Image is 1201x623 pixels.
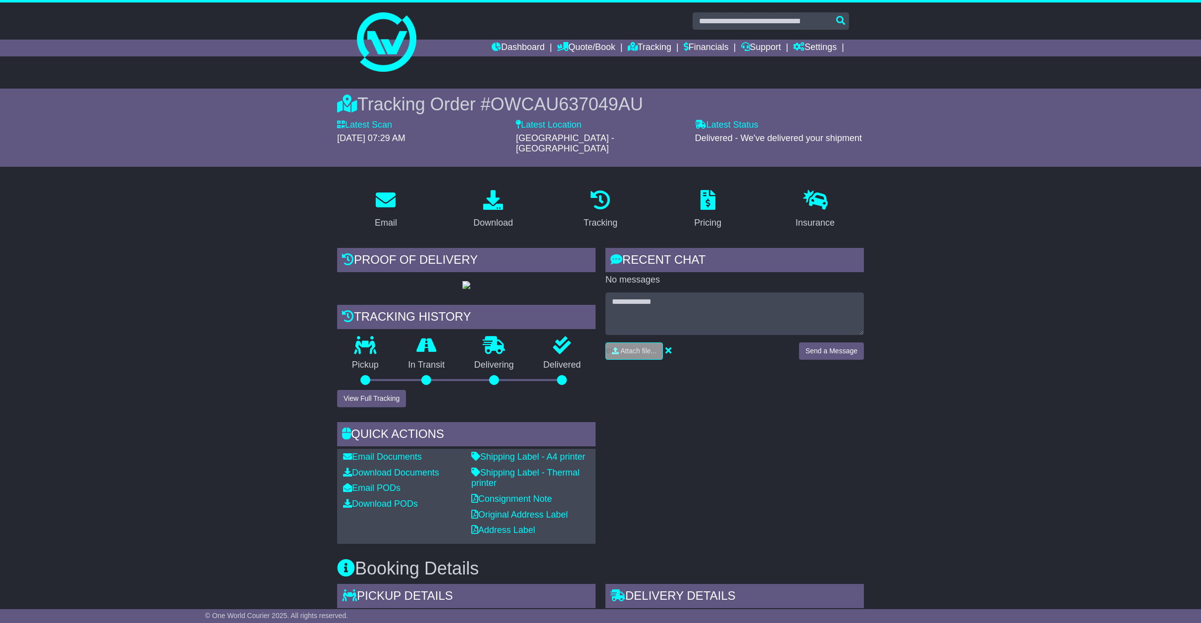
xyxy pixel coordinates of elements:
span: [GEOGRAPHIC_DATA] - [GEOGRAPHIC_DATA] [516,133,614,154]
div: Delivery Details [605,584,864,611]
a: Quote/Book [557,40,615,56]
div: Download [473,216,513,230]
p: Pickup [337,360,394,371]
label: Latest Location [516,120,581,131]
a: Financials [684,40,729,56]
a: Shipping Label - Thermal printer [471,468,580,488]
div: RECENT CHAT [605,248,864,275]
div: Email [375,216,397,230]
a: Tracking [577,187,624,233]
span: [DATE] 07:29 AM [337,133,405,143]
div: Pricing [694,216,721,230]
a: Dashboard [492,40,545,56]
div: Tracking history [337,305,596,332]
a: Pricing [688,187,728,233]
p: Delivered [529,360,596,371]
a: Tracking [628,40,671,56]
label: Latest Scan [337,120,392,131]
span: © One World Courier 2025. All rights reserved. [205,612,348,620]
a: Download [467,187,519,233]
p: In Transit [394,360,460,371]
button: Send a Message [799,342,864,360]
div: Tracking [584,216,617,230]
span: OWCAU637049AU [491,94,643,114]
p: Delivering [459,360,529,371]
div: Insurance [796,216,835,230]
div: Quick Actions [337,422,596,449]
a: Download Documents [343,468,439,478]
h3: Booking Details [337,559,864,578]
label: Latest Status [695,120,758,131]
a: Email Documents [343,452,422,462]
a: Support [741,40,781,56]
span: Delivered - We've delivered your shipment [695,133,862,143]
a: Address Label [471,525,535,535]
a: Original Address Label [471,510,568,520]
a: Download PODs [343,499,418,509]
a: Consignment Note [471,494,552,504]
p: No messages [605,275,864,286]
button: View Full Tracking [337,390,406,407]
a: Email [368,187,403,233]
div: Pickup Details [337,584,596,611]
div: Tracking Order # [337,94,864,115]
img: GetPodImage [462,281,470,289]
a: Settings [793,40,837,56]
div: Proof of Delivery [337,248,596,275]
a: Email PODs [343,483,400,493]
a: Shipping Label - A4 printer [471,452,585,462]
a: Insurance [789,187,841,233]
